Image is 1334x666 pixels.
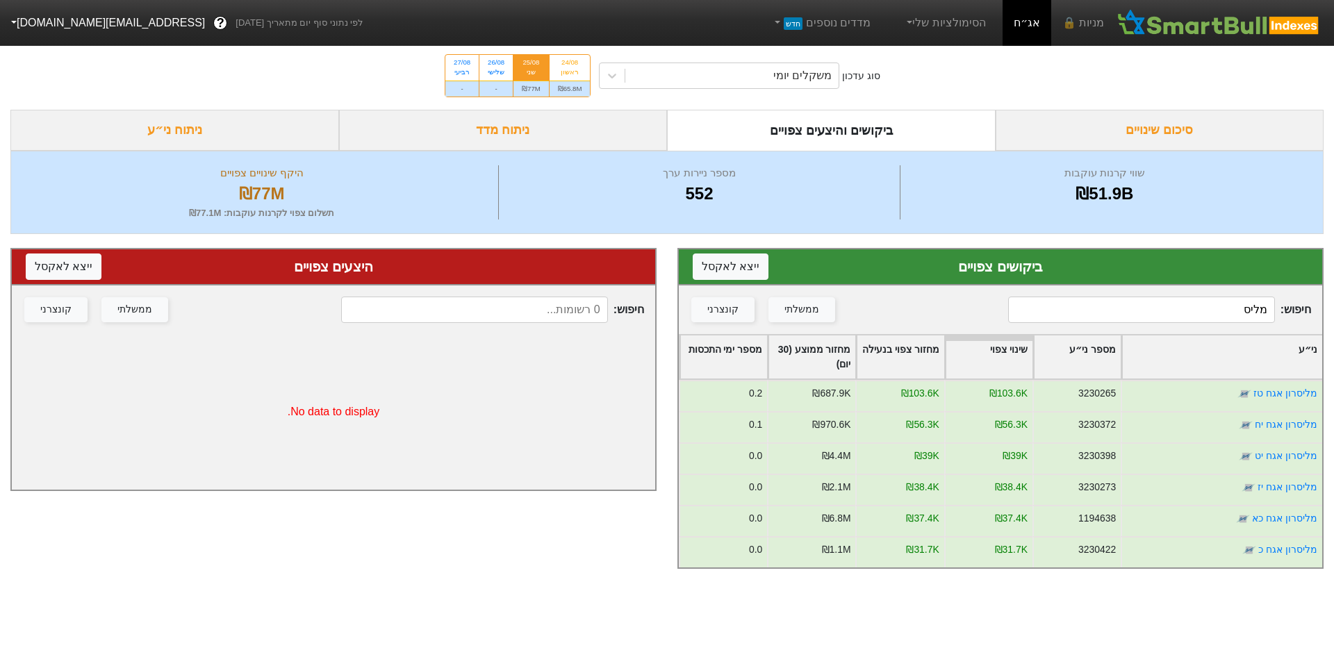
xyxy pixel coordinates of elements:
div: 1194638 [1078,511,1116,526]
button: ייצא לאקסל [693,253,768,280]
div: 25/08 [522,58,541,67]
div: קונצרני [40,302,72,317]
div: ₪6.8M [822,511,851,526]
div: 0.0 [749,542,762,557]
span: לפי נתוני סוף יום מתאריך [DATE] [236,16,363,30]
div: Toggle SortBy [1034,335,1121,378]
a: מליסרון אגח כ [1258,544,1317,555]
a: מדדים נוספיםחדש [766,9,876,37]
div: ₪31.7K [906,542,939,557]
div: 0.1 [749,417,762,432]
div: ממשלתי [117,302,152,317]
div: שלישי [488,67,504,77]
div: 0.0 [749,449,762,463]
div: - [479,81,513,97]
div: ₪77M [513,81,549,97]
div: ₪970.6K [812,417,850,432]
div: משקלים יומי [773,67,832,84]
div: שני [522,67,541,77]
div: 3230265 [1078,386,1116,401]
div: 3230422 [1078,542,1116,557]
div: ₪4.4M [822,449,851,463]
div: ניתוח ני״ע [10,110,339,151]
span: חיפוש : [341,297,644,323]
div: ₪56.3K [995,417,1028,432]
div: קונצרני [707,302,739,317]
div: 3230398 [1078,449,1116,463]
div: Toggle SortBy [946,335,1032,378]
div: ראשון [558,67,582,77]
div: ₪38.4K [995,480,1028,494]
div: 552 [502,181,896,206]
div: ₪687.9K [812,386,850,401]
div: ₪39K [914,449,939,463]
img: tase link [1239,418,1253,432]
div: Toggle SortBy [680,335,767,378]
img: tase link [1237,387,1251,401]
a: מליסרון אגח טז [1253,388,1317,399]
button: ממשלתי [768,297,835,322]
span: ? [217,14,224,33]
div: ניתוח מדד [339,110,668,151]
div: Toggle SortBy [857,335,944,378]
div: No data to display. [12,334,655,490]
img: tase link [1242,543,1256,557]
div: ₪1.1M [822,542,851,557]
div: ₪39K [1003,449,1028,463]
div: 26/08 [488,58,504,67]
div: ₪103.6K [901,386,939,401]
a: מליסרון אגח כא [1252,513,1317,524]
div: ₪77M [28,181,495,206]
div: 3230273 [1078,480,1116,494]
div: ₪37.4K [995,511,1028,526]
div: - [445,81,479,97]
div: 27/08 [454,58,470,67]
a: הסימולציות שלי [898,9,991,37]
button: קונצרני [691,297,755,322]
div: Toggle SortBy [1122,335,1322,378]
input: 552 רשומות... [1008,297,1275,323]
img: tase link [1242,481,1255,494]
div: מספר ניירות ערך [502,165,896,181]
div: ביקושים צפויים [693,256,1308,277]
div: 0.0 [749,511,762,526]
button: ייצא לאקסל [26,253,101,280]
img: SmartBull [1115,9,1323,37]
div: 0.0 [749,480,762,494]
div: ₪31.7K [995,542,1028,557]
div: ביקושים והיצעים צפויים [667,110,996,151]
span: חדש [784,17,802,30]
div: ₪103.6K [989,386,1028,401]
div: 0.2 [749,386,762,401]
div: Toggle SortBy [768,335,855,378]
img: tase link [1239,449,1253,463]
div: 3230372 [1078,417,1116,432]
div: ₪38.4K [906,480,939,494]
button: קונצרני [24,297,88,322]
div: תשלום צפוי לקרנות עוקבות : ₪77.1M [28,206,495,220]
div: שווי קרנות עוקבות [904,165,1306,181]
div: ₪51.9B [904,181,1306,206]
input: 0 רשומות... [341,297,608,323]
div: ₪2.1M [822,480,851,494]
div: ₪37.4K [906,511,939,526]
div: רביעי [454,67,470,77]
div: סוג עדכון [842,69,880,83]
div: היצעים צפויים [26,256,641,277]
button: ממשלתי [101,297,168,322]
span: חיפוש : [1008,297,1311,323]
a: מליסרון אגח יט [1255,450,1317,461]
a: מליסרון אגח יז [1258,481,1317,492]
div: סיכום שינויים [996,110,1324,151]
div: ₪56.3K [906,417,939,432]
div: היקף שינויים צפויים [28,165,495,181]
a: מליסרון אגח יח [1255,419,1317,430]
div: ₪65.8M [550,81,591,97]
img: tase link [1236,512,1250,526]
div: ממשלתי [784,302,819,317]
div: 24/08 [558,58,582,67]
